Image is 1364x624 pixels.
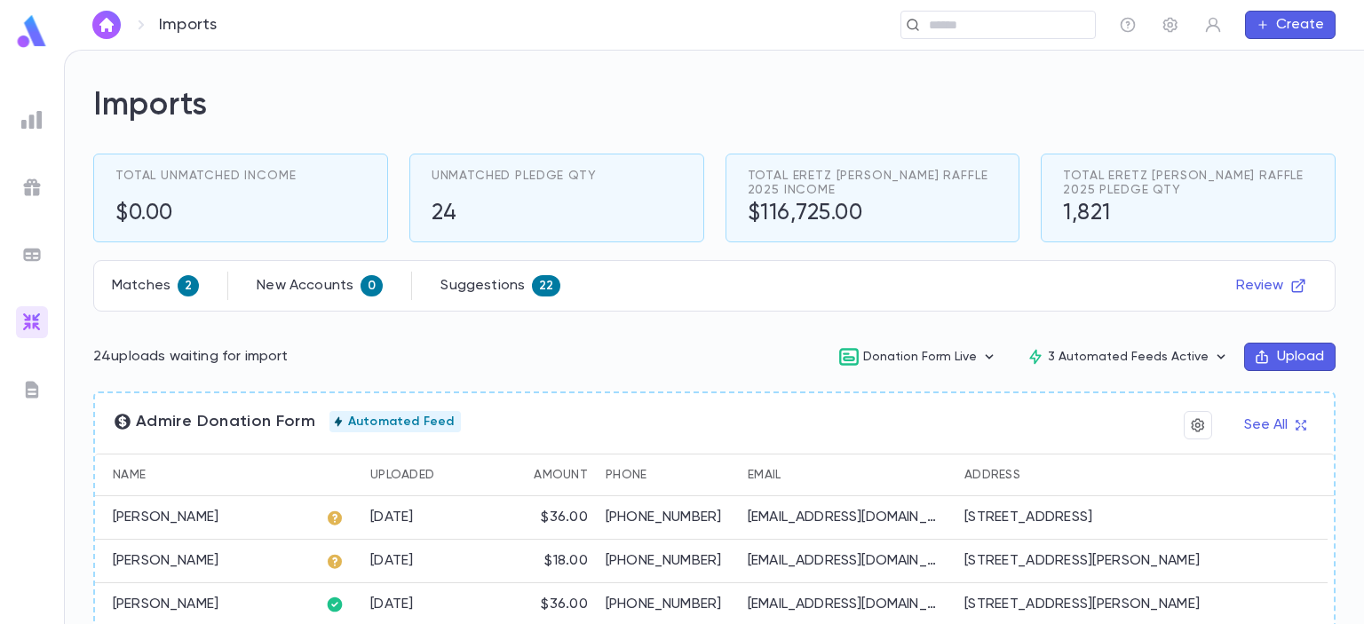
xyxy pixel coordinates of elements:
[440,277,525,295] p: Suggestions
[748,201,863,227] h5: $116,725.00
[341,415,461,429] span: Automated Feed
[14,14,50,49] img: logo
[824,340,1012,374] button: Donation Form Live
[113,596,218,613] p: [PERSON_NAME]
[21,177,43,198] img: campaigns_grey.99e729a5f7ee94e3726e6486bddda8f1.svg
[361,454,495,496] div: Uploaded
[541,509,588,526] div: $36.00
[21,109,43,130] img: reports_grey.c525e4749d1bce6a11f5fe2a8de1b229.svg
[495,454,597,496] div: Amount
[1245,11,1336,39] button: Create
[544,552,588,570] div: $18.00
[370,596,414,613] div: 9/16/2025
[1225,272,1317,300] button: Review
[606,509,730,526] p: [PHONE_NUMBER]
[964,509,1092,526] div: [STREET_ADDRESS]
[748,454,781,496] div: Email
[112,277,170,295] p: Matches
[956,454,1266,496] div: Address
[748,596,943,613] p: [EMAIL_ADDRESS][DOMAIN_NAME]
[748,509,943,526] p: [EMAIL_ADDRESS][DOMAIN_NAME]
[113,552,218,570] p: [PERSON_NAME]
[964,596,1200,613] div: [STREET_ADDRESS][PERSON_NAME]
[178,279,199,293] span: 2
[96,18,117,32] img: home_white.a664292cf8c1dea59945f0da9f25487c.svg
[115,169,296,183] span: Total Unmatched Income
[257,277,353,295] p: New Accounts
[606,596,730,613] p: [PHONE_NUMBER]
[113,509,218,526] p: [PERSON_NAME]
[606,552,730,570] p: [PHONE_NUMBER]
[361,279,383,293] span: 0
[370,552,414,570] div: 9/16/2025
[964,552,1200,570] div: [STREET_ADDRESS][PERSON_NAME]
[93,348,289,366] p: 24 uploads waiting for import
[95,454,317,496] div: Name
[113,454,146,496] div: Name
[93,86,1336,125] h2: Imports
[532,279,560,293] span: 22
[432,169,597,183] span: Unmatched Pledge Qty
[739,454,956,496] div: Email
[370,509,414,526] div: 9/16/2025
[21,312,43,333] img: imports_gradient.a72c8319815fb0872a7f9c3309a0627a.svg
[1063,201,1111,227] h5: 1,821
[432,201,457,227] h5: 24
[748,552,943,570] p: [EMAIL_ADDRESS][DOMAIN_NAME]
[113,412,315,431] span: Admire Donation Form
[159,15,217,35] p: Imports
[748,169,998,197] span: Total Eretz [PERSON_NAME] Raffle 2025 Income
[534,454,588,496] div: Amount
[964,454,1020,496] div: Address
[115,201,173,227] h5: $0.00
[1012,340,1244,374] button: 3 Automated Feeds Active
[541,596,588,613] div: $36.00
[21,379,43,400] img: letters_grey.7941b92b52307dd3b8a917253454ce1c.svg
[1233,411,1316,439] button: See All
[1244,343,1336,371] button: Upload
[1063,169,1313,197] span: Total Eretz [PERSON_NAME] Raffle 2025 Pledge Qty
[21,244,43,265] img: batches_grey.339ca447c9d9533ef1741baa751efc33.svg
[606,454,646,496] div: Phone
[597,454,739,496] div: Phone
[370,454,434,496] div: Uploaded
